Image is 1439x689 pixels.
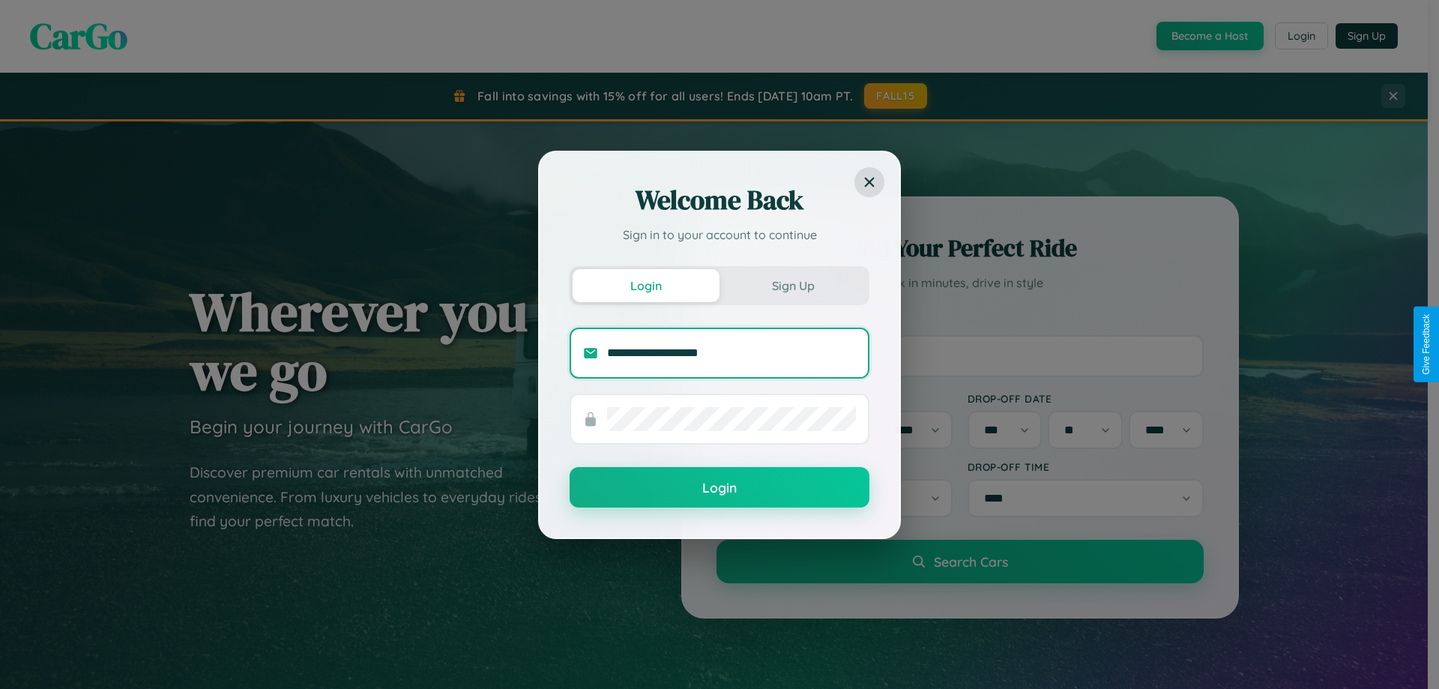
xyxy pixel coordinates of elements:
[573,269,719,302] button: Login
[570,182,869,218] h2: Welcome Back
[1421,314,1432,375] div: Give Feedback
[570,467,869,508] button: Login
[719,269,866,302] button: Sign Up
[570,226,869,244] p: Sign in to your account to continue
